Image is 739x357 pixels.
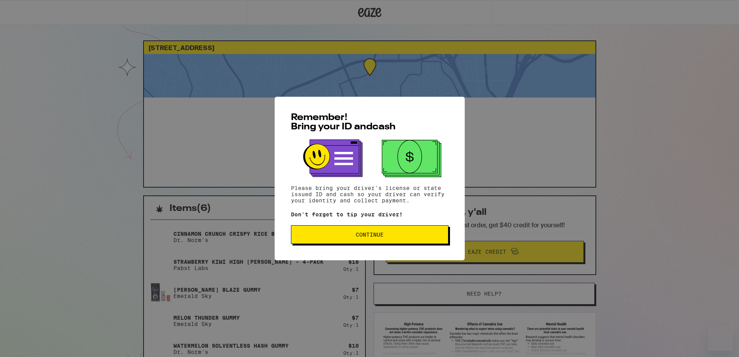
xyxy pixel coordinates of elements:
[708,326,733,351] iframe: Button to launch messaging window
[291,113,396,132] span: Remember! Bring your ID and cash
[291,211,448,218] p: Don't forget to tip your driver!
[291,225,448,244] button: Continue
[356,232,384,237] span: Continue
[291,185,448,204] p: Please bring your driver's license or state issued ID and cash so your driver can verify your ide...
